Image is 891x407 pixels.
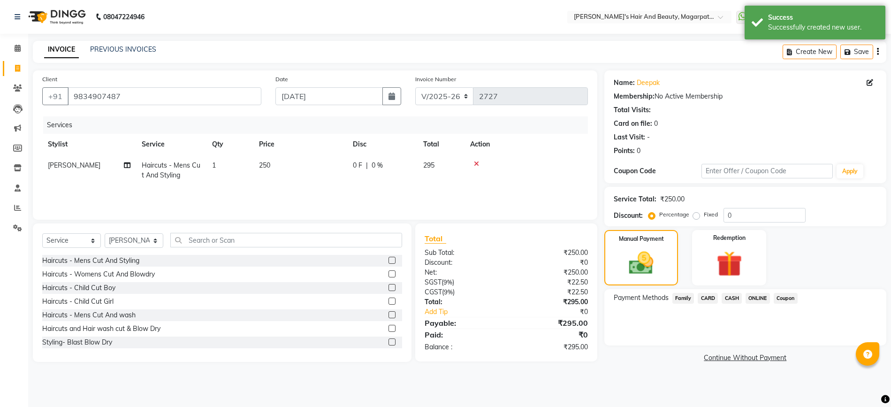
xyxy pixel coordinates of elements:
[659,210,689,219] label: Percentage
[774,293,798,304] span: Coupon
[275,75,288,84] label: Date
[418,329,506,340] div: Paid:
[614,105,651,115] div: Total Visits:
[619,235,664,243] label: Manual Payment
[253,134,347,155] th: Price
[170,233,402,247] input: Search or Scan
[42,269,155,279] div: Haircuts - Womens Cut And Blowdry
[68,87,261,105] input: Search by Name/Mobile/Email/Code
[506,268,595,277] div: ₹250.00
[353,161,362,170] span: 0 F
[465,134,588,155] th: Action
[614,293,669,303] span: Payment Methods
[614,194,656,204] div: Service Total:
[698,293,718,304] span: CARD
[654,119,658,129] div: 0
[614,211,643,221] div: Discount:
[42,338,112,347] div: Styling- Blast Blow Dry
[347,134,418,155] th: Disc
[418,248,506,258] div: Sub Total:
[42,310,136,320] div: Haircuts - Mens Cut And wash
[840,45,873,59] button: Save
[43,116,595,134] div: Services
[443,278,452,286] span: 9%
[614,92,877,101] div: No Active Membership
[418,287,506,297] div: ( )
[142,161,200,179] span: Haircuts - Mens Cut And Styling
[506,297,595,307] div: ₹295.00
[418,277,506,287] div: ( )
[614,92,655,101] div: Membership:
[418,307,521,317] a: Add Tip
[837,164,863,178] button: Apply
[212,161,216,169] span: 1
[637,78,660,88] a: Deepak
[418,268,506,277] div: Net:
[90,45,156,54] a: PREVIOUS INVOICES
[701,164,833,178] input: Enter Offer / Coupon Code
[722,293,742,304] span: CASH
[42,324,160,334] div: Haircuts and Hair wash cut & Blow Dry
[672,293,694,304] span: Family
[418,342,506,352] div: Balance :
[42,134,136,155] th: Stylist
[103,4,145,30] b: 08047224946
[606,353,884,363] a: Continue Without Payment
[506,329,595,340] div: ₹0
[259,161,270,169] span: 250
[647,132,650,142] div: -
[614,78,635,88] div: Name:
[708,248,750,280] img: _gift.svg
[206,134,253,155] th: Qty
[42,283,115,293] div: Haircuts - Child Cut Boy
[506,317,595,329] div: ₹295.00
[506,287,595,297] div: ₹22.50
[415,75,456,84] label: Invoice Number
[506,277,595,287] div: ₹22.50
[614,132,645,142] div: Last Visit:
[418,258,506,268] div: Discount:
[425,278,442,286] span: SGST
[44,41,79,58] a: INVOICE
[768,13,878,23] div: Success
[506,248,595,258] div: ₹250.00
[423,161,434,169] span: 295
[366,161,368,170] span: |
[614,119,652,129] div: Card on file:
[621,249,661,277] img: _cash.svg
[506,258,595,268] div: ₹0
[713,234,746,242] label: Redemption
[444,288,453,296] span: 9%
[136,134,206,155] th: Service
[42,297,114,307] div: Haircuts - Child Cut Girl
[418,134,465,155] th: Total
[746,293,770,304] span: ONLINE
[48,161,100,169] span: [PERSON_NAME]
[704,210,718,219] label: Fixed
[783,45,837,59] button: Create New
[614,146,635,156] div: Points:
[425,234,446,244] span: Total
[418,317,506,329] div: Payable:
[425,288,442,296] span: CGST
[42,256,139,266] div: Haircuts - Mens Cut And Styling
[42,75,57,84] label: Client
[614,166,701,176] div: Coupon Code
[418,297,506,307] div: Total:
[24,4,88,30] img: logo
[506,342,595,352] div: ₹295.00
[42,87,69,105] button: +91
[372,161,383,170] span: 0 %
[637,146,640,156] div: 0
[521,307,594,317] div: ₹0
[660,194,685,204] div: ₹250.00
[768,23,878,32] div: Successfully created new user.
